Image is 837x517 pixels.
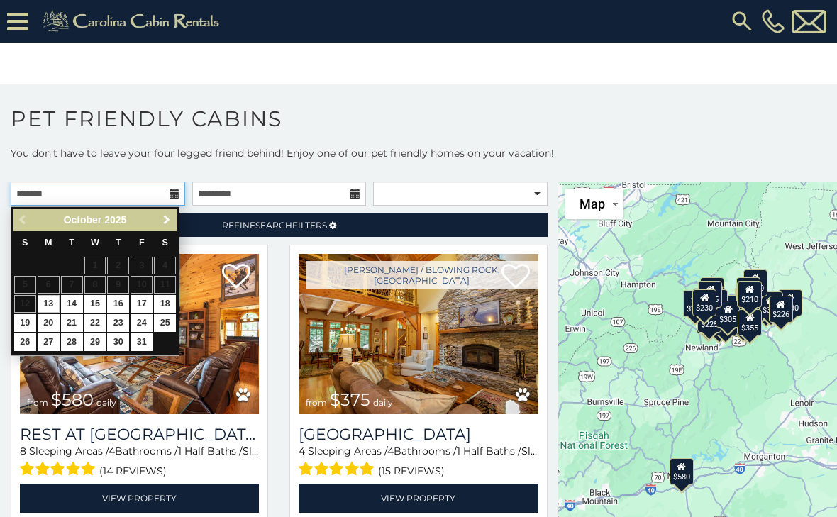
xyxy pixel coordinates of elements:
[64,214,102,226] span: October
[700,277,724,304] div: $325
[61,333,83,351] a: 28
[729,9,755,34] img: search-regular.svg
[178,445,243,457] span: 1 Half Baths /
[22,238,28,248] span: Sunday
[670,457,694,484] div: $580
[692,289,716,316] div: $230
[222,220,327,230] span: Refine Filters
[104,214,126,226] span: 2025
[714,308,738,335] div: $345
[758,9,788,33] a: [PHONE_NUMBER]
[131,295,153,313] a: 17
[457,445,521,457] span: 1 Half Baths /
[387,445,394,457] span: 4
[131,333,153,351] a: 31
[38,295,60,313] a: 13
[45,238,52,248] span: Monday
[699,281,723,308] div: $425
[109,445,115,457] span: 4
[14,314,36,332] a: 19
[154,314,176,332] a: 25
[20,444,259,480] div: Sleeping Areas / Bathrooms / Sleeps:
[154,295,176,313] a: 18
[11,213,548,237] a: RefineSearchFilters
[84,314,106,332] a: 22
[69,238,74,248] span: Tuesday
[299,484,538,513] a: View Property
[38,314,60,332] a: 20
[96,397,116,408] span: daily
[565,189,623,219] button: Change map style
[299,254,538,414] a: Mountain Song Lodge from $375 daily
[738,281,762,308] div: $210
[162,238,168,248] span: Saturday
[51,389,94,410] span: $580
[99,462,167,480] span: (14 reviews)
[306,397,327,408] span: from
[61,295,83,313] a: 14
[299,254,538,414] img: Mountain Song Lodge
[116,238,121,248] span: Thursday
[306,261,538,289] a: [PERSON_NAME] / Blowing Rock, [GEOGRAPHIC_DATA]
[61,314,83,332] a: 21
[299,425,538,444] h3: Mountain Song Lodge
[683,289,707,316] div: $260
[697,306,721,333] div: $225
[107,333,129,351] a: 30
[91,238,99,248] span: Wednesday
[778,289,802,316] div: $930
[759,291,783,318] div: $380
[743,269,767,296] div: $320
[20,484,259,513] a: View Property
[580,196,605,211] span: Map
[716,300,740,327] div: $305
[299,445,305,457] span: 4
[107,314,129,332] a: 23
[107,295,129,313] a: 16
[769,296,793,323] div: $226
[35,7,231,35] img: Khaki-logo.png
[161,214,172,226] span: Next
[38,333,60,351] a: 27
[299,444,538,480] div: Sleeping Areas / Bathrooms / Sleeps:
[330,389,370,410] span: $375
[14,333,36,351] a: 26
[20,425,259,444] h3: Rest at Mountain Crest
[222,262,250,292] a: Add to favorites
[27,397,48,408] span: from
[255,220,292,230] span: Search
[20,445,26,457] span: 8
[131,314,153,332] a: 24
[20,425,259,444] a: Rest at [GEOGRAPHIC_DATA]
[299,425,538,444] a: [GEOGRAPHIC_DATA]
[373,397,393,408] span: daily
[738,309,763,336] div: $355
[84,333,106,351] a: 29
[157,211,175,229] a: Next
[84,295,106,313] a: 15
[736,277,760,304] div: $360
[139,238,145,248] span: Friday
[378,462,445,480] span: (15 reviews)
